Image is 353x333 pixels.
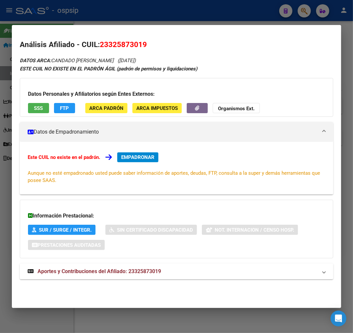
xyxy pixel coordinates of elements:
[39,227,92,233] span: SUR / SURGE / INTEGR.
[100,40,147,49] span: 23325873019
[28,128,317,136] mat-panel-title: Datos de Empadronamiento
[28,240,105,250] button: Prestaciones Auditadas
[28,225,95,235] button: SUR / SURGE / INTEGR.
[20,39,333,50] h2: Análisis Afiliado - CUIL:
[85,103,127,113] button: ARCA Padrón
[89,105,123,111] span: ARCA Padrón
[331,311,346,326] div: Open Intercom Messenger
[28,90,325,98] h3: Datos Personales y Afiliatorios según Entes Externos:
[60,105,69,111] span: FTP
[215,227,294,233] span: Not. Internacion / Censo Hosp.
[20,142,333,194] div: Datos de Empadronamiento
[20,66,197,72] strong: ESTE CUIL NO EXISTE EN EL PADRÓN ÁGIL (padrón de permisos y liquidaciones)
[38,268,161,274] span: Aportes y Contribuciones del Afiliado: 23325873019
[34,105,43,111] span: SSS
[28,154,100,160] strong: Este CUIL no existe en el padrón.
[213,103,260,113] button: Organismos Ext.
[105,225,197,235] button: Sin Certificado Discapacidad
[121,154,154,160] span: EMPADRONAR
[20,122,333,142] mat-expansion-panel-header: Datos de Empadronamiento
[20,58,114,64] span: CANDADO [PERSON_NAME]
[218,106,255,112] strong: Organismos Ext.
[20,264,333,279] mat-expansion-panel-header: Aportes y Contribuciones del Afiliado: 23325873019
[117,152,158,162] button: EMPADRONAR
[117,227,193,233] span: Sin Certificado Discapacidad
[38,242,101,248] span: Prestaciones Auditadas
[54,103,75,113] button: FTP
[20,58,51,64] strong: DATOS ARCA:
[28,103,49,113] button: SSS
[202,225,298,235] button: Not. Internacion / Censo Hosp.
[118,58,136,64] span: ([DATE])
[132,103,182,113] button: ARCA Impuestos
[28,212,325,220] h3: Información Prestacional:
[28,170,320,183] span: Aunque no esté empadronado usted puede saber información de aportes, deudas, FTP, consulta a la s...
[136,105,178,111] span: ARCA Impuestos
